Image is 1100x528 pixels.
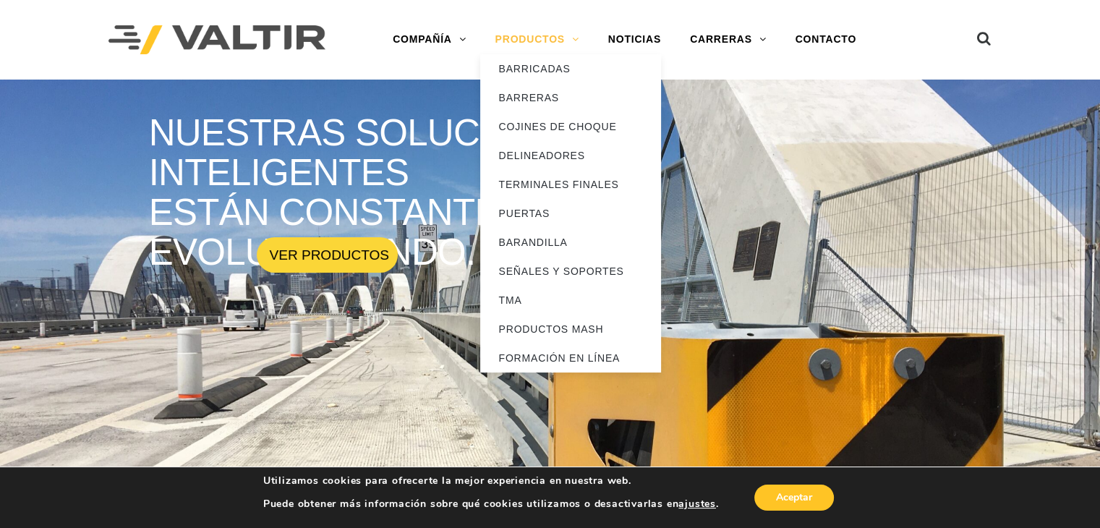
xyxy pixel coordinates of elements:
font: Utilizamos cookies para ofrecerte la mejor experiencia en nuestra web. [263,474,631,487]
font: CONTACTO [796,33,856,45]
font: ESTÁN CONSTANTEMENTE EVOLUCIONANDO. [149,192,626,273]
font: BARANDILLA [498,237,567,248]
font: PRODUCTOS [495,33,564,45]
a: CARRERAS [675,25,781,54]
img: Valtir [108,25,325,55]
font: PRODUCTOS MASH [498,323,603,335]
font: NUESTRAS SOLUCIONES INTELIGENTES [149,112,592,193]
font: CARRERAS [690,33,752,45]
button: ajustes [678,498,716,511]
a: PRODUCTOS [480,25,593,54]
a: BARANDILLA [480,228,661,257]
font: Puede obtener más información sobre qué cookies utilizamos o desactivarlas en [263,497,679,511]
font: BARRICADAS [498,63,570,74]
a: BARRICADAS [480,54,661,83]
a: PRODUCTOS MASH [480,315,661,344]
font: COMPAÑÍA [393,33,452,45]
a: CONTACTO [781,25,871,54]
font: . [716,497,719,511]
font: VER PRODUCTOS [270,247,389,263]
font: FORMACIÓN EN LÍNEA [498,352,620,364]
font: TERMINALES FINALES [498,179,618,190]
a: VER PRODUCTOS [257,237,398,273]
font: COJINES DE CHOQUE [498,121,616,132]
a: SEÑALES Y SOPORTES [480,257,661,286]
a: BARRERAS [480,83,661,112]
a: COJINES DE CHOQUE [480,112,661,141]
font: DELINEADORES [498,150,584,161]
font: SEÑALES Y SOPORTES [498,265,623,277]
a: TMA [480,286,661,315]
font: BARRERAS [498,92,558,103]
font: NOTICIAS [608,33,661,45]
a: COMPAÑÍA [378,25,480,54]
a: NOTICIAS [594,25,675,54]
font: PUERTAS [498,208,549,219]
a: TERMINALES FINALES [480,170,661,199]
a: DELINEADORES [480,141,661,170]
a: PUERTAS [480,199,661,228]
a: FORMACIÓN EN LÍNEA [480,344,661,372]
button: Aceptar [754,485,834,511]
font: Aceptar [776,490,812,504]
font: TMA [498,294,521,306]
